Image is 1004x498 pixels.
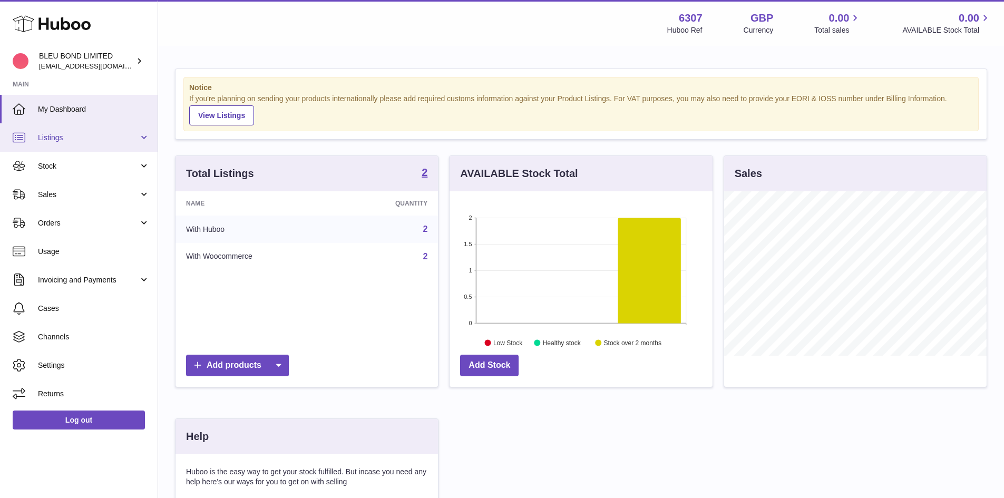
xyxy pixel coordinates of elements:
span: Stock [38,161,139,171]
td: With Huboo [176,216,338,243]
text: Low Stock [493,339,523,346]
span: Channels [38,332,150,342]
span: Listings [38,133,139,143]
a: 2 [423,252,427,261]
span: 0.00 [829,11,850,25]
div: Currency [744,25,774,35]
img: internalAdmin-6307@internal.huboo.com [13,53,28,69]
div: If you're planning on sending your products internationally please add required customs informati... [189,94,973,125]
span: Invoicing and Payments [38,275,139,285]
span: Usage [38,247,150,257]
div: BLEU BOND LIMITED [39,51,134,71]
h3: Total Listings [186,167,254,181]
span: Returns [38,389,150,399]
h3: AVAILABLE Stock Total [460,167,578,181]
a: 0.00 AVAILABLE Stock Total [902,11,991,35]
span: Settings [38,360,150,370]
strong: GBP [750,11,773,25]
p: Huboo is the easy way to get your stock fulfilled. But incase you need any help here's our ways f... [186,467,427,487]
span: Cases [38,304,150,314]
h3: Help [186,429,209,444]
text: 2 [469,214,472,221]
a: 2 [423,224,427,233]
span: Total sales [814,25,861,35]
h3: Sales [735,167,762,181]
a: View Listings [189,105,254,125]
span: AVAILABLE Stock Total [902,25,991,35]
span: My Dashboard [38,104,150,114]
td: With Woocommerce [176,243,338,270]
a: Log out [13,411,145,429]
strong: Notice [189,83,973,93]
text: Healthy stock [543,339,581,346]
text: 0.5 [464,294,472,300]
span: Sales [38,190,139,200]
text: Stock over 2 months [604,339,661,346]
text: 1.5 [464,241,472,247]
strong: 2 [422,167,427,178]
div: Huboo Ref [667,25,703,35]
a: 0.00 Total sales [814,11,861,35]
strong: 6307 [679,11,703,25]
a: Add products [186,355,289,376]
a: 2 [422,167,427,180]
a: Add Stock [460,355,519,376]
th: Quantity [338,191,438,216]
span: 0.00 [959,11,979,25]
text: 1 [469,267,472,274]
span: Orders [38,218,139,228]
text: 0 [469,320,472,326]
th: Name [176,191,338,216]
span: [EMAIL_ADDRESS][DOMAIN_NAME] [39,62,155,70]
